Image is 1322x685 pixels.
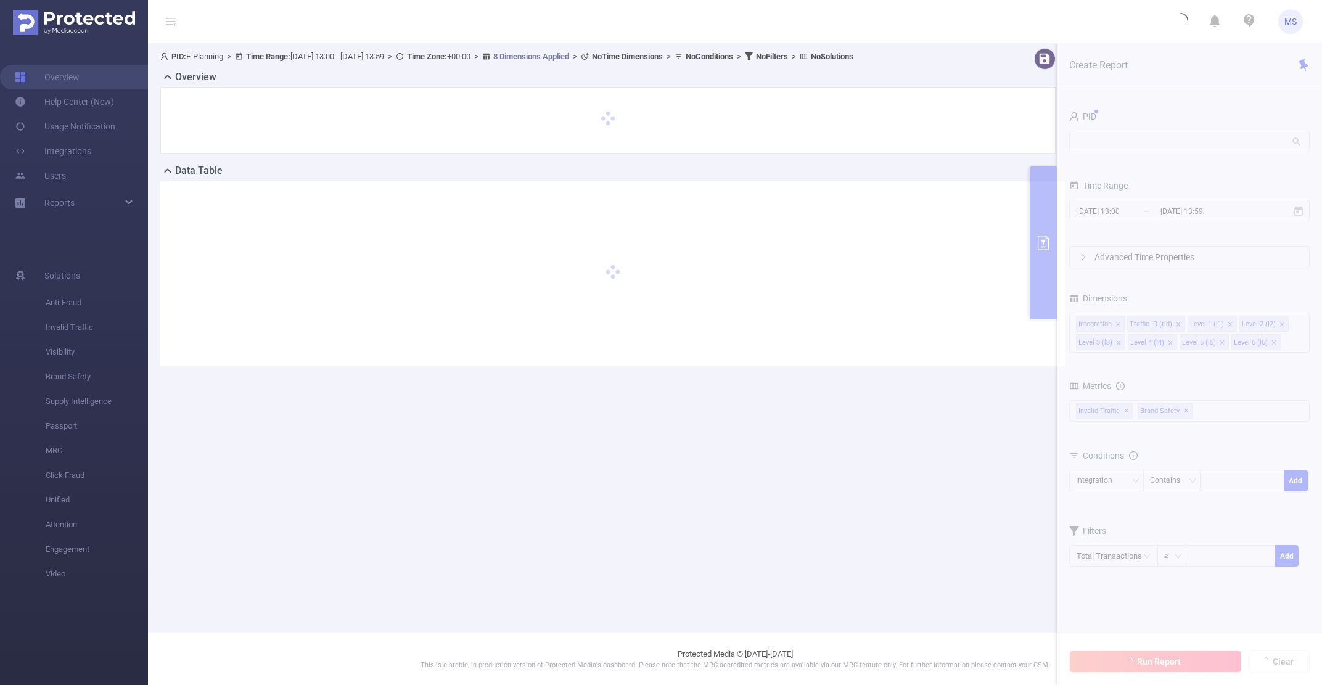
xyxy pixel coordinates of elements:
span: Unified [46,488,148,512]
span: MRC [46,438,148,463]
a: Reports [44,191,75,215]
b: No Solutions [811,52,853,61]
a: Integrations [15,139,91,163]
span: Invalid Traffic [46,315,148,340]
span: Video [46,562,148,586]
i: icon: loading [1173,13,1188,30]
span: > [733,52,745,61]
span: Reports [44,198,75,208]
a: Help Center (New) [15,89,114,114]
a: Users [15,163,66,188]
span: Click Fraud [46,463,148,488]
footer: Protected Media © [DATE]-[DATE] [148,633,1322,685]
span: > [663,52,675,61]
span: > [470,52,482,61]
p: This is a stable, in production version of Protected Media's dashboard. Please note that the MRC ... [179,660,1291,671]
img: Protected Media [13,10,135,35]
u: 8 Dimensions Applied [493,52,569,61]
span: Brand Safety [46,364,148,389]
h2: Overview [175,70,216,84]
span: Anti-Fraud [46,290,148,315]
a: Overview [15,65,80,89]
b: No Time Dimensions [592,52,663,61]
span: E-Planning [DATE] 13:00 - [DATE] 13:59 +00:00 [160,52,853,61]
b: PID: [171,52,186,61]
span: Engagement [46,537,148,562]
a: Usage Notification [15,114,115,139]
span: MS [1284,9,1297,34]
span: Attention [46,512,148,537]
span: > [788,52,800,61]
b: No Conditions [686,52,733,61]
span: > [384,52,396,61]
b: No Filters [756,52,788,61]
b: Time Range: [246,52,290,61]
span: Passport [46,414,148,438]
h2: Data Table [175,163,223,178]
i: icon: user [160,52,171,60]
span: > [569,52,581,61]
b: Time Zone: [407,52,447,61]
span: > [223,52,235,61]
span: Supply Intelligence [46,389,148,414]
span: Solutions [44,263,80,288]
span: Visibility [46,340,148,364]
